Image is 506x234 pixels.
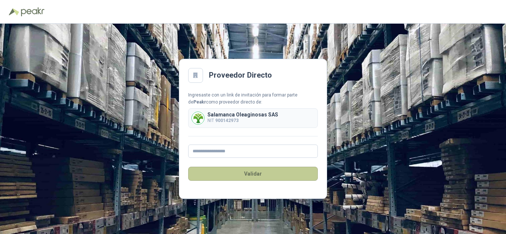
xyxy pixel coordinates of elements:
img: Peakr [21,7,44,16]
div: Ingresaste con un link de invitación para formar parte de como proveedor directo de: [188,92,318,106]
p: Salamanca Oleaginosas SAS [207,112,278,117]
img: Logo [9,8,19,16]
b: 900142973 [215,118,239,123]
img: Company Logo [192,112,204,124]
b: Peakr [193,99,206,105]
p: NIT [207,117,278,124]
h2: Proveedor Directo [209,69,272,81]
button: Validar [188,167,318,181]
